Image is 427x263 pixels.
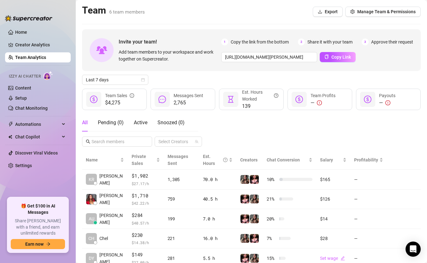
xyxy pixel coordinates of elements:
[350,209,387,229] td: —
[109,9,145,15] span: 6 team members
[82,150,128,170] th: Name
[250,214,259,223] img: Ryann
[250,234,259,243] img: Ryann
[132,154,146,166] span: Private Sales
[350,9,355,14] span: setting
[240,234,249,243] img: Ryann
[15,40,66,50] a: Creator Analytics
[362,38,369,45] span: 3
[406,242,421,257] div: Open Intercom Messenger
[82,119,88,126] div: All
[203,153,228,167] div: Est. Hours
[250,195,259,203] img: Ryann
[267,196,277,202] span: 21 %
[317,100,322,105] span: exclamation-circle
[9,73,41,79] span: Izzy AI Chatter
[132,251,160,259] span: $149
[250,254,259,263] img: Ryann
[203,176,233,183] div: 70.0 h
[89,215,94,222] span: AU
[250,175,259,184] img: Ryann
[168,196,195,202] div: 759
[298,38,305,45] span: 2
[86,139,90,144] span: search
[88,235,94,242] span: CH
[98,119,124,126] div: Pending ( 0 )
[132,239,160,246] span: $ 14.38 /h
[132,212,160,219] span: $284
[267,255,277,262] span: 15 %
[203,215,233,222] div: 7.0 h
[99,172,124,186] span: [PERSON_NAME]
[320,52,356,62] button: Copy Link
[357,9,416,14] span: Manage Team & Permissions
[132,172,160,180] span: $1,902
[89,255,94,262] span: DY
[168,235,195,242] div: 221
[132,192,160,200] span: $1,710
[132,220,160,226] span: $ 40.57 /h
[364,96,371,103] span: dollar-circle
[240,214,249,223] img: Ryann
[105,99,134,107] span: $4,275
[15,30,27,35] a: Home
[15,106,48,111] a: Chat Monitoring
[105,92,134,99] div: Team Sales
[82,4,145,16] h2: Team
[227,96,234,103] span: hourglass
[267,176,277,183] span: 10 %
[92,138,143,145] input: Search members
[134,120,147,126] span: Active
[43,71,53,80] img: AI Chatter
[345,7,421,17] button: Manage Team & Permissions
[168,176,195,183] div: 1,305
[354,157,378,162] span: Profitability
[313,7,343,17] button: Export
[132,200,160,206] span: $ 42.22 /h
[119,38,221,46] span: Invite your team!
[15,119,60,129] span: Automations
[141,78,145,82] span: calendar
[240,175,249,184] img: Ryann
[132,231,160,239] span: $230
[15,132,60,142] span: Chat Copilot
[11,203,65,215] span: 🎁 Get $100 in AI Messages
[379,99,395,107] div: —
[320,215,346,222] div: $14
[90,96,98,103] span: dollar-circle
[15,55,46,60] a: Team Analytics
[341,256,345,260] span: edit
[89,176,94,183] span: KR
[221,38,228,45] span: 1
[168,154,188,166] span: Messages Sent
[174,93,203,98] span: Messages Sent
[203,196,233,202] div: 40.5 h
[274,89,278,102] span: question-circle
[195,140,199,143] span: team
[236,150,263,170] th: Creators
[11,218,65,237] span: Share [PERSON_NAME] with a friend, and earn unlimited rewards
[350,229,387,249] td: —
[168,215,195,222] div: 199
[132,180,160,187] span: $ 27.17 /h
[307,38,353,45] span: Share it with your team
[119,49,219,62] span: Add team members to your workspace and work together on Supercreator.
[267,215,277,222] span: 20 %
[15,163,32,168] a: Settings
[320,196,346,202] div: $126
[240,254,249,263] img: Ryann
[320,176,346,183] div: $165
[8,135,12,139] img: Chat Copilot
[15,96,27,101] a: Setup
[295,96,303,103] span: dollar-circle
[15,85,31,91] a: Content
[99,192,124,206] span: [PERSON_NAME]
[320,157,333,162] span: Salary
[311,99,335,107] div: —
[240,195,249,203] img: Ryann
[331,55,351,60] span: Copy Link
[25,242,44,247] span: Earn now
[203,255,233,262] div: 5.5 h
[86,194,97,204] img: Angelica
[350,190,387,209] td: —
